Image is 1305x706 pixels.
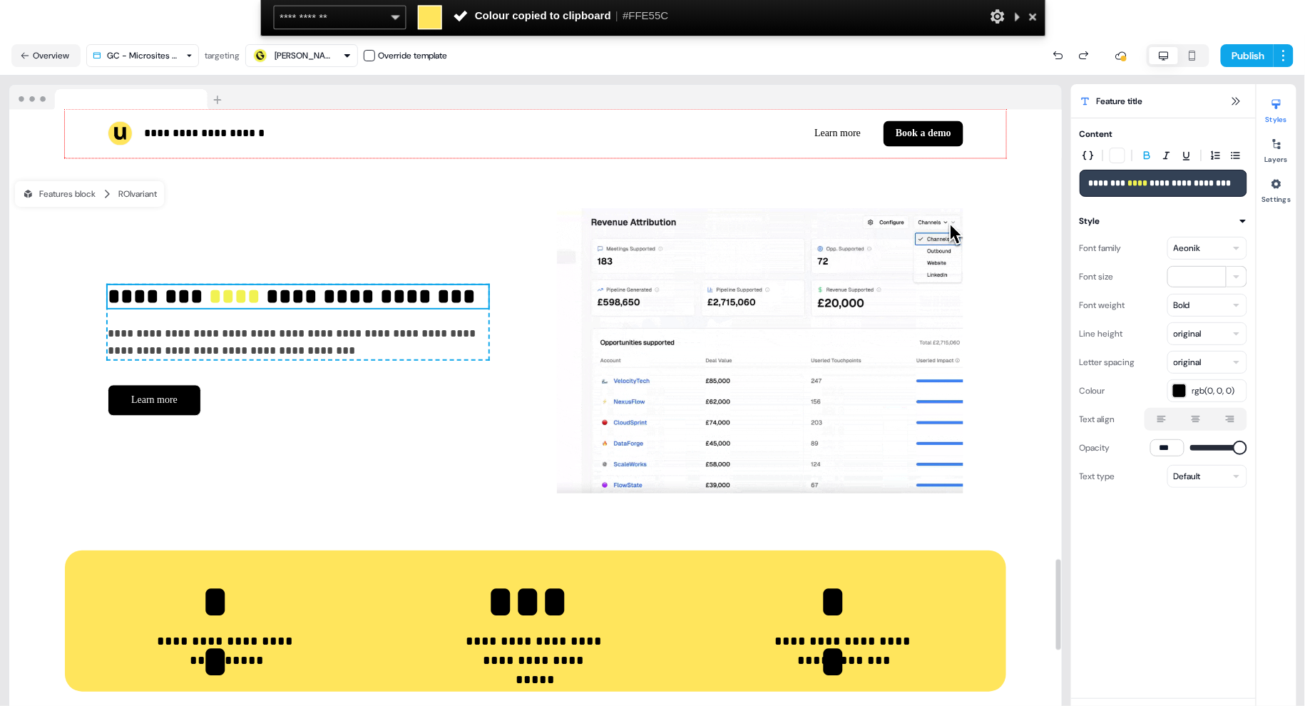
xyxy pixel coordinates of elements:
div: Default [1174,469,1201,484]
div: Colour [1080,379,1105,402]
div: Learn moreBook a demo [541,121,963,147]
span: | [615,10,618,23]
div: GC - Microsites Play (AI) [107,48,180,63]
span: #FFE55C [623,10,668,23]
button: Settings [1257,173,1296,204]
span: rgb(0, 0, 0) [1192,384,1242,398]
div: Line height [1080,322,1123,345]
button: [PERSON_NAME] [245,44,358,67]
button: Style [1080,214,1247,228]
div: Features block [22,187,96,201]
div: Text align [1080,408,1115,431]
div: Aeonik [1174,241,1201,255]
div: Collapse This Panel [1010,6,1024,28]
button: rgb(0, 0, 0) [1167,379,1247,402]
div: [PERSON_NAME] [275,48,332,63]
div: Opacity [1080,436,1110,459]
button: Layers [1257,133,1296,164]
img: Browser topbar [9,85,228,111]
div: original [1174,327,1202,341]
button: Overview [11,44,81,67]
div: original [1174,355,1202,369]
div: Style [1080,214,1100,228]
button: Learn more [803,121,872,147]
span: Colour copied to clipboard [453,10,669,23]
button: Styles [1257,93,1296,124]
div: Options [988,6,1006,28]
div: Letter spacing [1080,351,1135,374]
button: Publish [1221,44,1274,67]
div: Font weight [1080,294,1125,317]
img: Image [557,208,963,493]
div: Text type [1080,465,1115,488]
button: Learn more [108,385,201,416]
div: Close and Stop Picking [1024,6,1042,28]
div: ROI variant [118,187,157,201]
span: Feature title [1097,94,1143,108]
div: Override template [378,48,447,63]
div: Content [1080,127,1113,141]
button: Aeonik [1167,237,1247,260]
div: targeting [205,48,240,63]
div: Font size [1080,265,1114,288]
div: Bold [1174,298,1190,312]
div: Font family [1080,237,1122,260]
button: Book a demo [884,121,963,147]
